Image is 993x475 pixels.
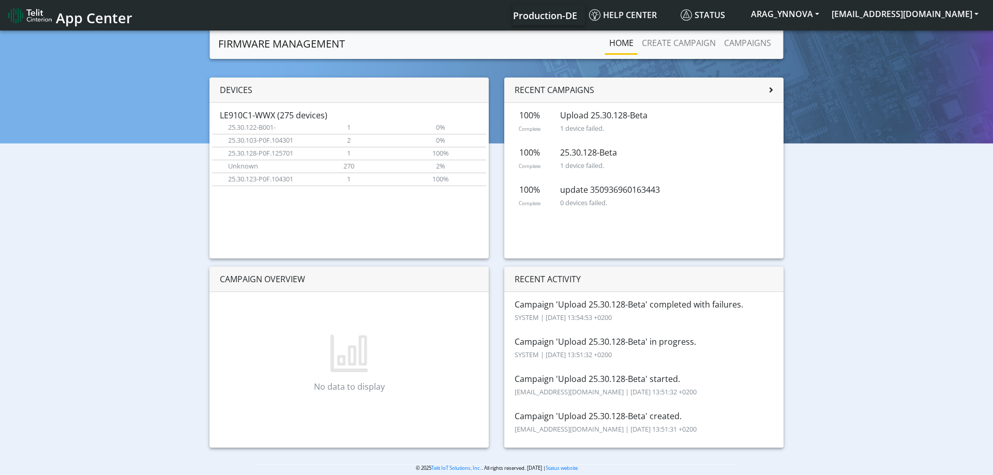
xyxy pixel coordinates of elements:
a: Your current platform instance [513,5,577,25]
span: Devices [338,185,360,194]
span: Devices [338,159,360,168]
div: 100% [507,109,552,134]
span: Devices [338,133,360,143]
p: © 2025 . All rights reserved. [DATE] | [256,464,737,472]
div: Devices [209,78,489,103]
span: 100% [432,148,449,158]
span: update 350936960163443 [560,184,660,195]
a: Telit IoT Solutions, Inc. [431,465,482,471]
span: Connected in past week [408,172,474,181]
small: [EMAIL_ADDRESS][DOMAIN_NAME] | [DATE] 13:51:31 +0200 [515,424,697,434]
span: App Center [56,8,132,27]
span: Unknown [228,161,258,171]
small: SYSTEM | [DATE] 13:51:32 +0200 [515,350,612,359]
small: 1 device failed. [560,161,604,170]
div: 100% [507,183,552,208]
span: Help center [589,9,657,21]
button: [EMAIL_ADDRESS][DOMAIN_NAME] [825,5,985,23]
span: Current version [222,185,266,194]
img: logo-telit-cinterion-gw-new.png [8,7,52,24]
span: 1 [347,148,351,158]
span: Devices [338,146,360,156]
li: Campaign 'Upload 25.30.128-Beta' in progress. [504,329,784,367]
li: Campaign 'Upload 25.30.128-Beta' started. [504,366,784,404]
div: LE910C1-WWX (275 devices) [212,109,486,121]
div: 100% [507,146,552,171]
span: 0% [436,122,445,132]
span: Current version [222,172,266,181]
small: 0 devices failed. [560,198,607,207]
small: 1 device failed. [560,124,604,133]
span: 25.30.122-B001-P0F.103901 [220,122,276,143]
div: Recent campaigns [504,78,784,103]
span: Production-DE [513,9,577,22]
img: status.svg [681,9,692,21]
span: 25.30.103-P0F.104301 [228,135,293,145]
a: Home [605,33,638,53]
span: 0% [436,135,445,145]
small: SYSTEM | [DATE] 13:54:53 +0200 [515,313,612,322]
small: [EMAIL_ADDRESS][DOMAIN_NAME] | [DATE] 13:51:32 +0200 [515,387,697,396]
a: Create campaign [638,33,720,53]
span: 2% [436,161,445,171]
li: Campaign 'Upload 25.30.128-Beta' created. [504,404,784,441]
img: knowledge.svg [589,9,600,21]
small: Complete [519,163,540,170]
div: Campaign overview [209,267,489,292]
span: Current version [222,146,266,156]
p: No data to display [223,380,475,393]
span: Status [681,9,725,21]
span: Connected in past week [408,159,474,168]
span: 2 [347,135,351,145]
span: 1 [347,174,351,183]
a: Firmware management [218,34,345,54]
span: Upload 25.30.128-Beta [560,110,648,121]
span: 25.30.123-P0F.104301 [228,174,293,183]
a: Status [676,5,745,25]
span: Devices [338,172,360,181]
img: No data to display [316,306,382,372]
a: Campaigns [720,33,775,53]
li: Campaign 'Upload 25.30.128-Beta' completed with failures. [504,292,784,330]
a: Status website [546,465,578,471]
span: 270 [343,161,354,171]
span: 100% [432,174,449,183]
small: Complete [519,200,540,207]
span: Current version [222,159,266,168]
span: 1 [347,122,351,132]
span: 25.30.128-Beta [560,147,617,158]
button: ARAG_YNNOVA [745,5,825,23]
div: Recent activity [504,267,784,292]
span: Connected in past week [408,185,474,194]
small: Complete [519,126,540,132]
a: App Center [8,4,131,26]
span: Connected in past week [408,133,474,143]
span: Connected in past week [408,146,474,156]
a: Help center [585,5,676,25]
span: 25.30.128-P0F.125701 [228,148,293,158]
